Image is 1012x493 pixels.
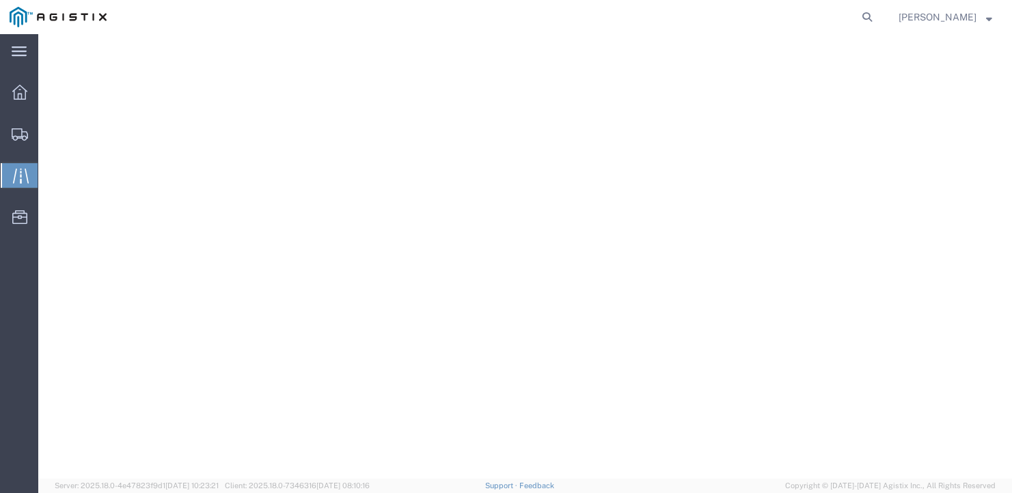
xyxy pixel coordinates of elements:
span: Client: 2025.18.0-7346316 [225,481,370,490]
iframe: FS Legacy Container [38,34,1012,479]
span: Craig McCausland [899,10,976,25]
span: [DATE] 10:23:21 [165,481,219,490]
button: [PERSON_NAME] [898,9,993,25]
span: Copyright © [DATE]-[DATE] Agistix Inc., All Rights Reserved [785,480,996,492]
a: Feedback [519,481,554,490]
img: logo [10,7,107,27]
span: [DATE] 08:10:16 [316,481,370,490]
span: Server: 2025.18.0-4e47823f9d1 [55,481,219,490]
a: Support [485,481,519,490]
